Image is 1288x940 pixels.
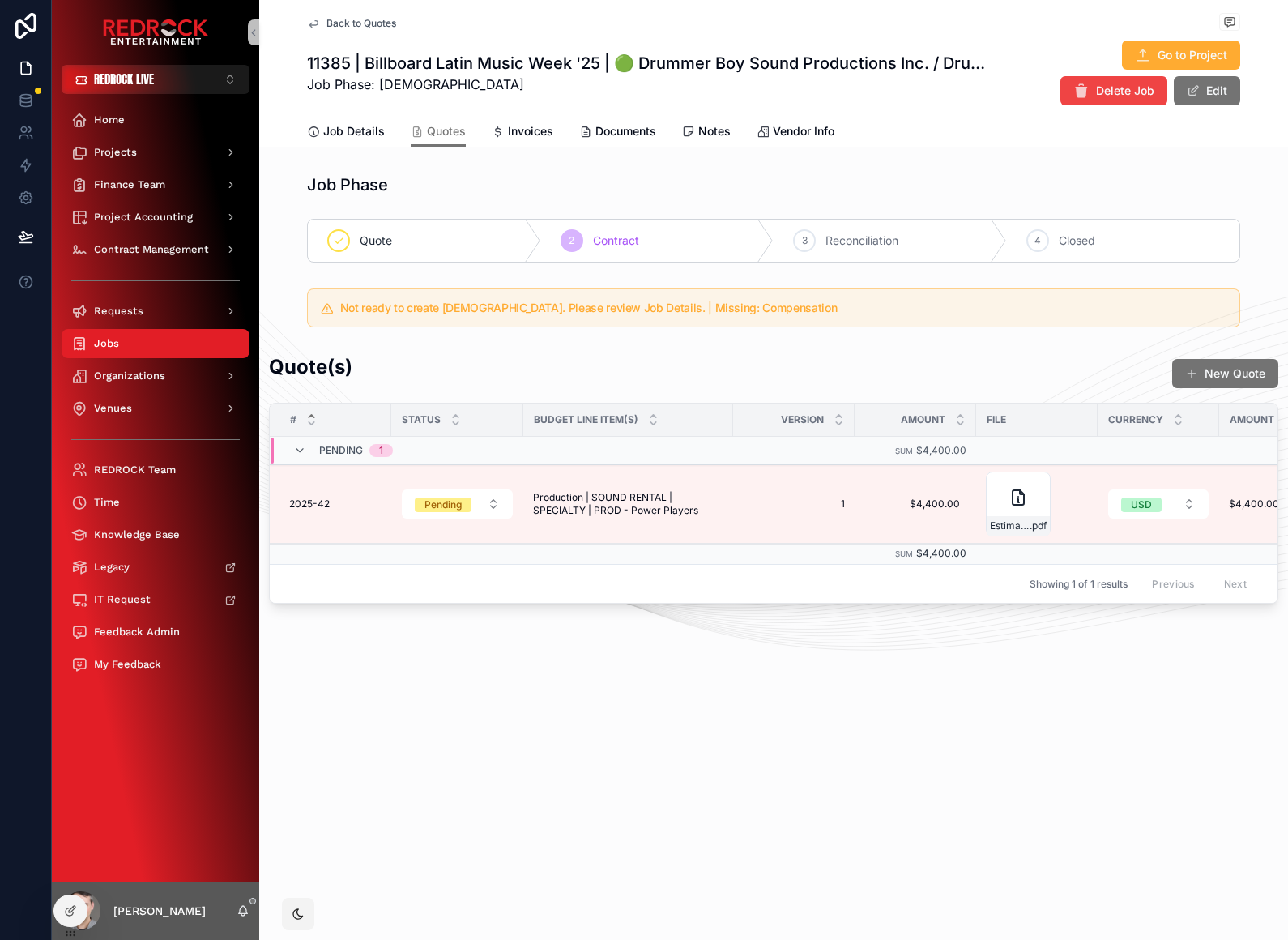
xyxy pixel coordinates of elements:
span: REDROCK LIVE [94,71,154,88]
a: $4,400.00 [864,491,966,517]
span: Status [402,413,441,426]
span: Version [781,413,824,426]
button: Edit [1174,76,1240,105]
span: Venues [94,402,132,415]
h5: Not ready to create contract. Please review Job Details. | Missing: Compensation [340,302,1226,314]
span: Vendor Info [773,123,834,139]
span: Reconciliation [825,233,898,249]
a: Finance Team [62,170,249,199]
span: Finance Team [94,178,165,191]
img: App logo [103,19,208,45]
small: Sum [895,549,913,558]
div: Pending [424,498,462,512]
span: Delete Job [1096,83,1154,99]
a: Quotes [411,117,466,147]
span: .pdf [1030,519,1047,532]
span: Invoices [508,123,553,139]
span: Quote [360,233,392,249]
span: Projects [94,146,137,159]
button: New Quote [1172,359,1278,388]
button: Delete Job [1060,76,1167,105]
span: Jobs [94,337,119,350]
a: 1 [743,498,845,511]
span: 3 [802,234,808,247]
span: Budget Line Item(s) [534,413,638,426]
button: Select Button [62,65,249,94]
small: Sum [895,446,913,455]
a: Feedback Admin [62,617,249,647]
span: 2 [569,234,574,247]
span: Back to Quotes [326,17,396,30]
button: Go to Project [1122,41,1240,70]
a: Select Button [1107,489,1209,519]
span: Job Phase: [DEMOGRAPHIC_DATA] [307,75,1000,94]
a: Back to Quotes [307,17,396,30]
a: Estimate-2025-42-2.pdf [986,472,1088,536]
a: Jobs [62,329,249,358]
span: Feedback Admin [94,626,180,639]
p: [PERSON_NAME] [113,903,206,919]
span: Currency [1108,413,1163,426]
a: Notes [682,117,731,149]
span: Project Accounting [94,211,193,224]
span: REDROCK Team [94,464,176,476]
a: Knowledge Base [62,520,249,549]
a: My Feedback [62,650,249,679]
a: Contract Management [62,235,249,264]
span: 2025-42 [289,498,330,511]
span: 4 [1034,234,1041,247]
span: File [987,413,1006,426]
span: Legacy [94,561,130,574]
span: My Feedback [94,658,161,671]
a: Project Accounting [62,203,249,232]
a: Time [62,488,249,517]
h1: 11385 | Billboard Latin Music Week '25 | 🟢 Drummer Boy Sound Productions Inc. / Drummer Boy Sound... [307,52,1000,75]
a: Requests [62,297,249,326]
span: Organizations [94,370,165,382]
a: IT Request [62,585,249,614]
a: Venues [62,394,249,423]
a: 2025-42 [289,498,382,511]
span: Home [94,113,125,126]
span: Job Details [323,123,385,139]
span: $4,400.00 [1229,498,1279,511]
span: Pending [319,444,363,457]
a: Production | SOUND RENTAL | SPECIALTY | PROD - Power Players [533,491,723,517]
span: IT Request [94,593,151,606]
span: Closed [1059,233,1095,249]
span: Knowledge Base [94,528,180,541]
span: Showing 1 of 1 results [1030,578,1128,591]
span: Requests [94,305,143,318]
div: scrollable content [52,94,259,700]
span: Estimate-2025-42-2 [990,519,1030,532]
span: Notes [698,123,731,139]
span: $4,400.00 [871,498,960,511]
span: Quotes [427,123,466,139]
span: $4,400.00 [916,547,966,559]
span: Go to Project [1158,47,1227,63]
span: $4,400.00 [916,444,966,456]
a: REDROCK Team [62,455,249,485]
span: Amount [901,413,945,426]
span: Documents [595,123,656,139]
div: USD [1131,498,1152,512]
button: Select Button [402,489,513,519]
a: Vendor Info [757,117,834,149]
a: Home [62,105,249,135]
div: 1 [379,444,383,457]
a: Job Details [307,117,385,149]
button: Select Button [1108,489,1209,519]
a: Select Button [401,489,514,519]
span: Contract Management [94,243,209,256]
a: Documents [579,117,656,149]
a: Projects [62,138,249,167]
span: # [290,413,296,426]
h1: Job Phase [307,173,388,196]
span: Contract [593,233,639,249]
a: Organizations [62,361,249,391]
h2: Quote(s) [269,353,352,380]
a: Invoices [492,117,553,149]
